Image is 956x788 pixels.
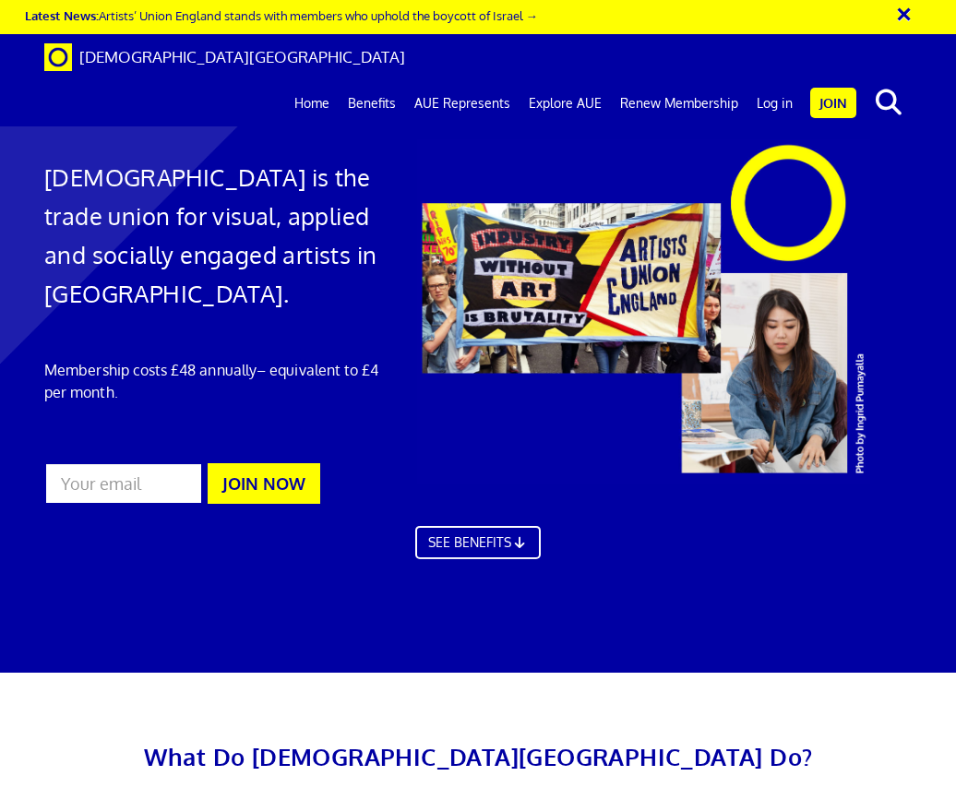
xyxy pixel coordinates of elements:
[44,462,203,505] input: Your email
[860,83,916,122] button: search
[520,80,611,126] a: Explore AUE
[415,537,541,570] a: SEE BENEFITS
[25,7,99,23] strong: Latest News:
[810,88,856,118] a: Join
[747,80,802,126] a: Log in
[25,7,538,23] a: Latest News:Artists’ Union England stands with members who uphold the boycott of Israel →
[208,463,320,504] button: JOIN NOW
[285,80,339,126] a: Home
[611,80,747,126] a: Renew Membership
[79,47,405,66] span: [DEMOGRAPHIC_DATA][GEOGRAPHIC_DATA]
[44,158,389,313] h1: [DEMOGRAPHIC_DATA] is the trade union for visual, applied and socially engaged artists in [GEOGRA...
[44,359,389,403] p: Membership costs £48 annually – equivalent to £4 per month.
[339,80,405,126] a: Benefits
[44,737,912,776] h2: What Do [DEMOGRAPHIC_DATA][GEOGRAPHIC_DATA] Do?
[30,34,419,80] a: Brand [DEMOGRAPHIC_DATA][GEOGRAPHIC_DATA]
[405,80,520,126] a: AUE Represents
